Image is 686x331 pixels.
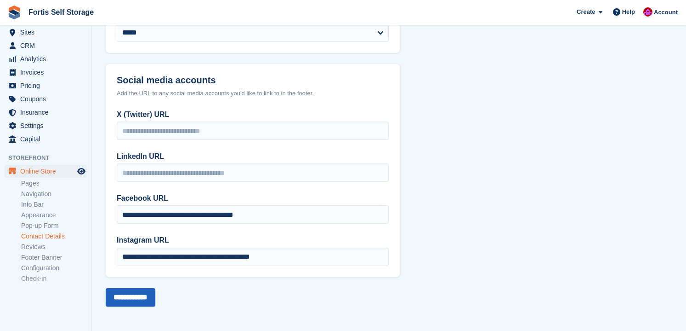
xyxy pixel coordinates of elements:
a: Pages [21,179,87,188]
span: Analytics [20,52,75,65]
a: Pop-up Form [21,221,87,230]
a: menu [5,93,87,105]
span: Account [654,8,678,17]
a: Contact Details [21,232,87,241]
span: Invoices [20,66,75,79]
label: LinkedIn URL [117,151,389,162]
a: menu [5,79,87,92]
a: menu [5,52,87,65]
a: Footer Banner [21,253,87,262]
span: Pricing [20,79,75,92]
h2: Social media accounts [117,75,389,86]
span: Create [577,7,595,17]
label: Facebook URL [117,193,389,204]
a: menu [5,119,87,132]
a: menu [5,39,87,52]
label: Instagram URL [117,235,389,246]
span: Help [622,7,635,17]
a: Appearance [21,211,87,220]
span: Capital [20,133,75,145]
a: Reviews [21,243,87,251]
a: Navigation [21,190,87,198]
a: menu [5,66,87,79]
a: menu [5,106,87,119]
a: Fortis Self Storage [25,5,97,20]
a: Info Bar [21,200,87,209]
span: Insurance [20,106,75,119]
a: Check-in [21,274,87,283]
span: Coupons [20,93,75,105]
span: Storefront [8,153,91,163]
a: Configuration [21,264,87,273]
a: menu [5,26,87,39]
span: CRM [20,39,75,52]
label: X (Twitter) URL [117,109,389,120]
a: menu [5,133,87,145]
a: menu [5,165,87,178]
a: Preview store [76,166,87,177]
span: Sites [20,26,75,39]
span: Online Store [20,165,75,178]
img: Becky Welch [643,7,652,17]
img: stora-icon-8386f47178a22dfd0bd8f6a31ec36ba5ce8667c1dd55bd0f319d3a0aa187defe.svg [7,6,21,19]
span: Settings [20,119,75,132]
div: Add the URL to any social media accounts you'd like to link to in the footer. [117,89,389,98]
